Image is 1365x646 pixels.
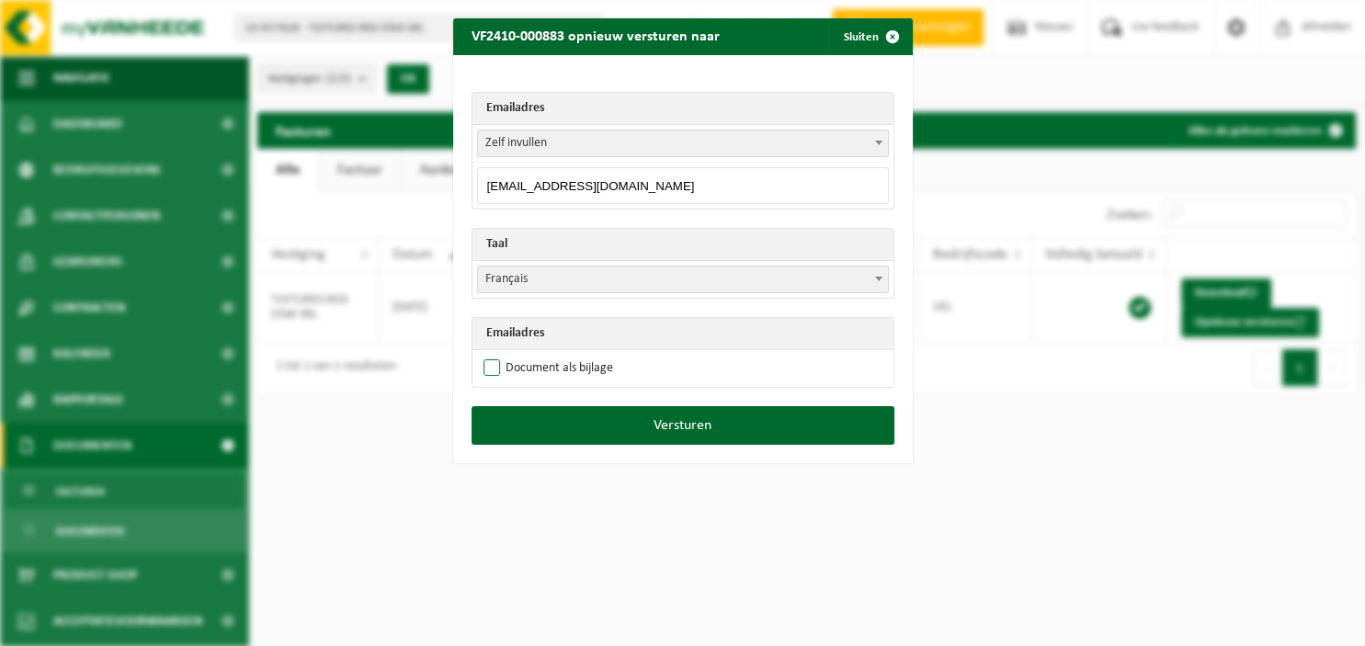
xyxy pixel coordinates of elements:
[478,130,888,156] span: Zelf invullen
[453,18,738,53] h2: VF2410-000883 opnieuw versturen naar
[472,318,893,350] th: Emailadres
[477,167,889,204] input: Emailadres
[472,93,893,125] th: Emailadres
[477,266,889,293] span: Français
[472,229,893,261] th: Taal
[480,355,613,382] label: Document als bijlage
[478,266,888,292] span: Français
[477,130,889,157] span: Zelf invullen
[829,18,911,55] button: Sluiten
[472,406,894,445] button: Versturen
